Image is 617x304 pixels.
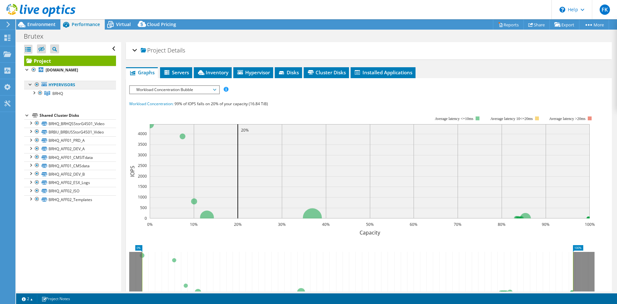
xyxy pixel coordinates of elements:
[138,152,147,158] text: 3000
[600,5,610,15] span: FK
[138,184,147,189] text: 1500
[21,33,53,40] h1: Brutex
[24,187,116,195] a: BRHQ_AFF02_ISO
[197,69,228,76] span: Inventory
[523,20,550,30] a: Share
[366,222,374,227] text: 50%
[138,163,147,168] text: 2500
[24,56,116,66] a: Project
[147,222,153,227] text: 0%
[237,69,270,76] span: Hypervisor
[129,101,174,106] span: Workload Concentration:
[46,67,78,73] b: [DOMAIN_NAME]
[129,69,155,76] span: Graphs
[138,173,147,179] text: 2000
[24,161,116,170] a: BRHQ_AFF01_CMSdata
[542,222,550,227] text: 90%
[24,128,116,136] a: BRBU_BRBUSStorG4S01_Video
[24,81,116,89] a: Hypervisors
[550,20,579,30] a: Export
[241,127,249,133] text: 20%
[24,170,116,178] a: BRHQ_AFF02_DEV_B
[138,142,147,147] text: 3500
[24,119,116,128] a: BRHQ_BRHQSStorG4S01_Video
[72,21,100,27] span: Performance
[559,7,565,13] svg: \n
[454,222,461,227] text: 70%
[190,222,198,227] text: 10%
[493,20,524,30] a: Reports
[24,195,116,204] a: BRHQ_AFF02_Templates
[549,116,586,121] text: Average latency >20ms
[129,166,136,177] text: IOPS
[24,89,116,97] a: BRHQ
[147,21,176,27] span: Cloud Pricing
[410,222,417,227] text: 60%
[141,47,166,54] span: Project
[498,222,505,227] text: 80%
[278,222,286,227] text: 30%
[24,179,116,187] a: BRHQ_AFF02_ESX_Logs
[17,295,37,303] a: 2
[40,112,116,119] div: Shared Cluster Disks
[163,69,189,76] span: Servers
[116,21,131,27] span: Virtual
[354,69,412,76] span: Installed Applications
[167,46,185,54] span: Details
[435,116,473,121] tspan: Average latency <=10ms
[24,66,116,74] a: [DOMAIN_NAME]
[27,21,56,27] span: Environment
[360,229,380,236] text: Capacity
[579,20,609,30] a: More
[585,222,595,227] text: 100%
[322,222,330,227] text: 40%
[133,86,216,94] span: Workload Concentration Bubble
[307,69,346,76] span: Cluster Disks
[145,216,147,221] text: 0
[174,101,268,106] span: 99% of IOPS falls on 20% of your capacity (16.84 TiB)
[234,222,242,227] text: 20%
[138,194,147,200] text: 1000
[24,145,116,153] a: BRHQ_AFF02_DEV_A
[37,295,75,303] a: Project Notes
[140,205,147,210] text: 500
[138,131,147,136] text: 4000
[278,69,299,76] span: Disks
[24,136,116,145] a: BRHQ_AFF01_PRD_A
[490,116,533,121] tspan: Average latency 10<=20ms
[52,91,63,96] span: BRHQ
[24,153,116,161] a: BRHQ_AFF01_CMSITdata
